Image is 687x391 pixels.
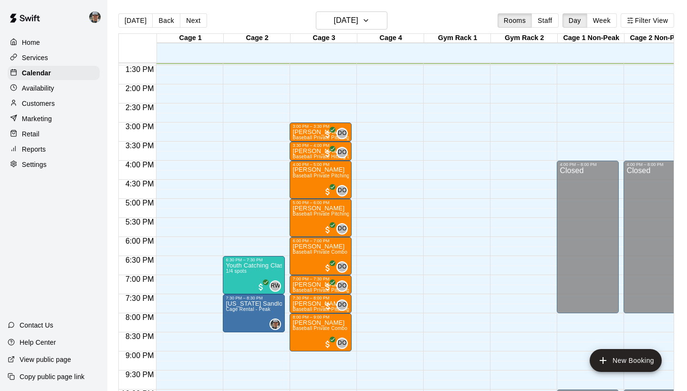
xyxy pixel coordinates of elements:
[271,319,280,329] img: Adam Broyles
[256,282,266,292] span: All customers have paid
[292,173,396,178] span: Baseball Private Pitching Lesson - 60 minutes
[323,282,333,292] span: All customers have paid
[223,294,285,332] div: 7:30 PM – 8:30 PM: Texas Sandlot Catcher Workout
[340,128,348,139] span: Dave Osteen
[123,332,156,340] span: 8:30 PM
[290,313,352,351] div: 8:00 PM – 9:00 PM: Grayson Jones
[22,114,52,123] p: Marketing
[491,34,558,43] div: Gym Rack 2
[123,123,156,131] span: 3:00 PM
[223,256,285,294] div: 6:30 PM – 7:30 PM: Youth Catching Class w/ Senior Instructor
[336,299,348,311] div: Dave Osteen
[123,84,156,93] span: 2:00 PM
[323,130,333,139] span: All customers have paid
[8,112,100,126] div: Marketing
[292,135,396,140] span: Baseball Private Pitching Lesson - 30 minutes
[118,13,153,28] button: [DATE]
[336,338,348,349] div: Dave Osteen
[22,160,47,169] p: Settings
[338,186,347,195] span: DO
[323,149,333,158] span: All customers have paid
[8,142,100,156] a: Reports
[22,68,51,78] p: Calendar
[560,162,616,167] div: 4:00 PM – 8:00 PM
[226,307,270,312] span: Cage Rental - Peak
[123,294,156,302] span: 7:30 PM
[557,161,619,313] div: 4:00 PM – 8:00 PM: Closed
[336,147,348,158] div: Dave Osteen
[89,11,101,23] img: Adam Broyles
[338,300,347,310] span: DO
[123,161,156,169] span: 4:00 PM
[8,81,100,95] div: Availability
[562,13,587,28] button: Day
[226,257,282,262] div: 6:30 PM – 7:30 PM
[338,339,347,348] span: DO
[123,237,156,245] span: 6:00 PM
[340,185,348,196] span: Dave Osteen
[323,340,333,349] span: All customers have paid
[224,34,291,43] div: Cage 2
[323,187,333,196] span: All customers have paid
[123,256,156,264] span: 6:30 PM
[226,268,247,274] span: 1/4 spots filled
[323,263,333,273] span: All customers have paid
[226,296,282,300] div: 7:30 PM – 8:30 PM
[292,277,349,281] div: 7:00 PM – 7:30 PM
[292,200,349,205] div: 5:00 PM – 6:00 PM
[336,185,348,196] div: Dave Osteen
[22,38,40,47] p: Home
[338,224,347,234] span: DO
[590,349,662,372] button: add
[8,51,100,65] a: Services
[8,127,100,141] a: Retail
[316,11,387,30] button: [DATE]
[292,288,396,293] span: Baseball Private Pitching Lesson - 30 minutes
[123,275,156,283] span: 7:00 PM
[22,144,46,154] p: Reports
[338,262,347,272] span: DO
[340,147,348,158] span: Dave Osteen
[338,129,347,138] span: DO
[123,103,156,112] span: 2:30 PM
[8,35,100,50] a: Home
[291,34,357,43] div: Cage 3
[292,143,349,148] div: 3:30 PM – 4:00 PM
[560,167,616,317] div: Closed
[20,320,53,330] p: Contact Us
[338,281,347,291] span: DO
[290,199,352,237] div: 5:00 PM – 6:00 PM: Rex Hyde
[8,157,100,172] a: Settings
[340,223,348,235] span: Dave Osteen
[340,338,348,349] span: Dave Osteen
[123,351,156,360] span: 9:00 PM
[498,13,532,28] button: Rooms
[336,261,348,273] div: Dave Osteen
[292,154,393,159] span: Baseball Private Hitting Lesson - 30 minutes
[340,261,348,273] span: Dave Osteen
[180,13,207,28] button: Next
[357,34,424,43] div: Cage 4
[20,372,84,381] p: Copy public page link
[290,275,352,294] div: 7:00 PM – 7:30 PM: Elliot Stach
[22,53,48,62] p: Services
[20,355,71,364] p: View public page
[123,218,156,226] span: 5:30 PM
[271,281,281,291] span: RW
[626,162,683,167] div: 4:00 PM – 8:00 PM
[587,13,617,28] button: Week
[292,307,396,312] span: Baseball Private Pitching Lesson - 30 minutes
[273,319,281,330] span: Adam Broyles
[123,65,156,73] span: 1:30 PM
[292,238,349,243] div: 6:00 PM – 7:00 PM
[270,280,281,292] div: Reginald Wallace Jr.
[123,199,156,207] span: 5:00 PM
[270,319,281,330] div: Adam Broyles
[152,13,180,28] button: Back
[123,313,156,321] span: 8:00 PM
